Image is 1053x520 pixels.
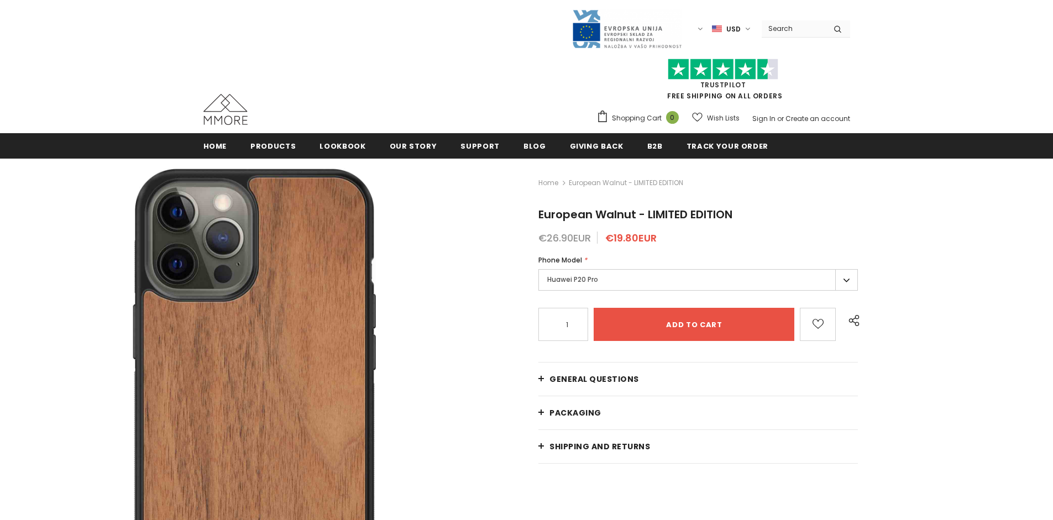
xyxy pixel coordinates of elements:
a: General Questions [538,363,858,396]
a: Create an account [785,114,850,123]
span: Shopping Cart [612,113,662,124]
a: Javni Razpis [572,24,682,33]
span: USD [726,24,741,35]
input: Add to cart [594,308,794,341]
span: Wish Lists [707,113,740,124]
a: PACKAGING [538,396,858,429]
a: Home [538,176,558,190]
span: General Questions [549,374,639,385]
img: Javni Razpis [572,9,682,49]
img: Trust Pilot Stars [668,59,778,80]
a: B2B [647,133,663,158]
input: Search Site [762,20,825,36]
span: FREE SHIPPING ON ALL ORDERS [596,64,850,101]
a: Our Story [390,133,437,158]
a: Wish Lists [692,108,740,128]
span: Lookbook [319,141,365,151]
span: Giving back [570,141,624,151]
a: support [460,133,500,158]
span: support [460,141,500,151]
span: Track your order [687,141,768,151]
img: MMORE Cases [203,94,248,125]
span: Our Story [390,141,437,151]
span: Products [250,141,296,151]
span: €26.90EUR [538,231,591,245]
a: Giving back [570,133,624,158]
span: Phone Model [538,255,582,265]
span: PACKAGING [549,407,601,418]
span: Blog [523,141,546,151]
label: Huawei P20 Pro [538,269,858,291]
span: European Walnut - LIMITED EDITION [569,176,683,190]
a: Home [203,133,227,158]
span: or [777,114,784,123]
a: Products [250,133,296,158]
img: USD [712,24,722,34]
a: Sign In [752,114,776,123]
span: Shipping and returns [549,441,650,452]
span: €19.80EUR [605,231,657,245]
span: European Walnut - LIMITED EDITION [538,207,732,222]
a: Shopping Cart 0 [596,110,684,127]
a: Blog [523,133,546,158]
a: Shipping and returns [538,430,858,463]
a: Trustpilot [700,80,746,90]
span: B2B [647,141,663,151]
a: Track your order [687,133,768,158]
span: Home [203,141,227,151]
span: 0 [666,111,679,124]
a: Lookbook [319,133,365,158]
